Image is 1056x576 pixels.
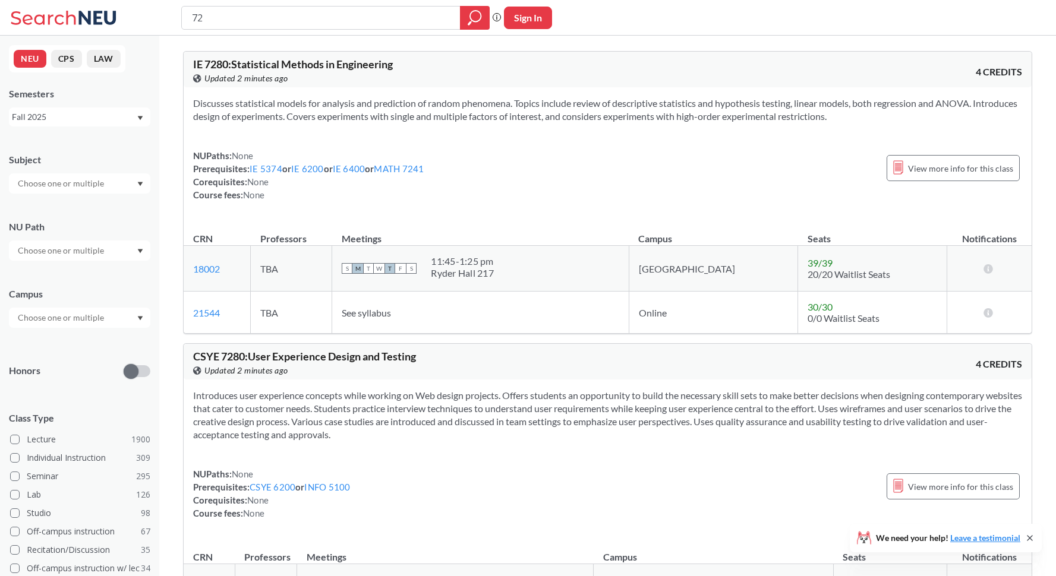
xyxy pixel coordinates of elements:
[193,350,416,363] span: CSYE 7280 : User Experience Design and Testing
[251,246,332,292] td: TBA
[342,263,352,274] span: S
[876,534,1020,542] span: We need your help!
[798,220,947,246] th: Seats
[291,163,324,174] a: IE 6200
[193,550,213,564] div: CRN
[12,311,112,325] input: Choose one or multiple
[9,287,150,300] div: Campus
[9,240,150,261] div: Dropdown arrow
[342,307,391,318] span: See syllabus
[137,316,143,321] svg: Dropdown arrow
[243,189,264,200] span: None
[9,308,150,328] div: Dropdown arrow
[504,7,552,29] button: Sign In
[9,364,40,378] p: Honors
[629,292,797,334] td: Online
[808,301,833,312] span: 30 / 30
[9,412,150,425] span: Class Type
[431,255,494,267] div: 11:45 - 1:25 pm
[460,6,490,30] div: magnifying glass
[193,149,424,201] div: NUPaths: Prerequisites: or or or Corequisites: Course fees:
[243,508,264,518] span: None
[137,116,143,121] svg: Dropdown arrow
[304,482,350,492] a: INFO 5100
[908,161,1013,176] span: View more info for this class
[14,50,46,68] button: NEU
[247,495,269,505] span: None
[808,257,833,268] span: 39 / 39
[9,87,150,100] div: Semesters
[384,263,395,274] span: T
[12,110,136,124] div: Fall 2025
[251,292,332,334] td: TBA
[193,58,393,71] span: IE 7280 : Statistical Methods in Engineering
[9,173,150,194] div: Dropdown arrow
[193,232,213,245] div: CRN
[10,542,150,558] label: Recitation/Discussion
[10,469,150,484] label: Seminar
[374,263,384,274] span: W
[141,525,150,538] span: 67
[193,307,220,318] a: 21544
[332,220,629,246] th: Meetings
[629,220,797,246] th: Campus
[12,243,112,258] input: Choose one or multiple
[808,268,890,280] span: 20/20 Waitlist Seats
[976,65,1022,78] span: 4 CREDITS
[9,153,150,166] div: Subject
[10,487,150,502] label: Lab
[10,524,150,539] label: Off-campus instruction
[251,220,332,246] th: Professors
[235,539,297,564] th: Professors
[136,470,150,483] span: 295
[141,543,150,556] span: 35
[141,507,150,520] span: 98
[191,8,452,28] input: Class, professor, course number, "phrase"
[947,220,1032,246] th: Notifications
[468,10,482,26] svg: magnifying glass
[594,539,833,564] th: Campus
[431,267,494,279] div: Ryder Hall 217
[136,451,150,464] span: 309
[950,533,1020,543] a: Leave a testimonial
[833,539,947,564] th: Seats
[250,163,282,174] a: IE 5374
[12,176,112,191] input: Choose one or multiple
[136,488,150,501] span: 126
[232,150,253,161] span: None
[193,97,1022,123] section: Discusses statistical models for analysis and prediction of random phenomena. Topics include revi...
[137,249,143,254] svg: Dropdown arrow
[193,263,220,274] a: 18002
[808,312,880,324] span: 0/0 Waitlist Seats
[10,505,150,521] label: Studio
[629,246,797,292] td: [GEOGRAPHIC_DATA]
[363,263,374,274] span: T
[10,432,150,447] label: Lecture
[333,163,365,174] a: IE 6400
[908,479,1013,494] span: View more info for this class
[976,357,1022,371] span: 4 CREDITS
[9,220,150,233] div: NU Path
[137,182,143,186] svg: Dropdown arrow
[131,433,150,446] span: 1900
[141,562,150,575] span: 34
[204,72,288,85] span: Updated 2 minutes ago
[352,263,363,274] span: M
[232,469,253,479] span: None
[51,50,82,68] button: CPS
[374,163,424,174] a: MATH 7241
[247,176,269,187] span: None
[204,364,288,377] span: Updated 2 minutes ago
[10,561,150,576] label: Off-campus instruction w/ lec
[250,482,295,492] a: CSYE 6200
[395,263,406,274] span: F
[193,389,1022,441] section: Introduces user experience concepts while working on Web design projects. Offers students an oppo...
[193,467,351,520] div: NUPaths: Prerequisites: or Corequisites: Course fees:
[87,50,121,68] button: LAW
[406,263,417,274] span: S
[297,539,594,564] th: Meetings
[9,107,150,126] div: Fall 2025Dropdown arrow
[10,450,150,466] label: Individual Instruction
